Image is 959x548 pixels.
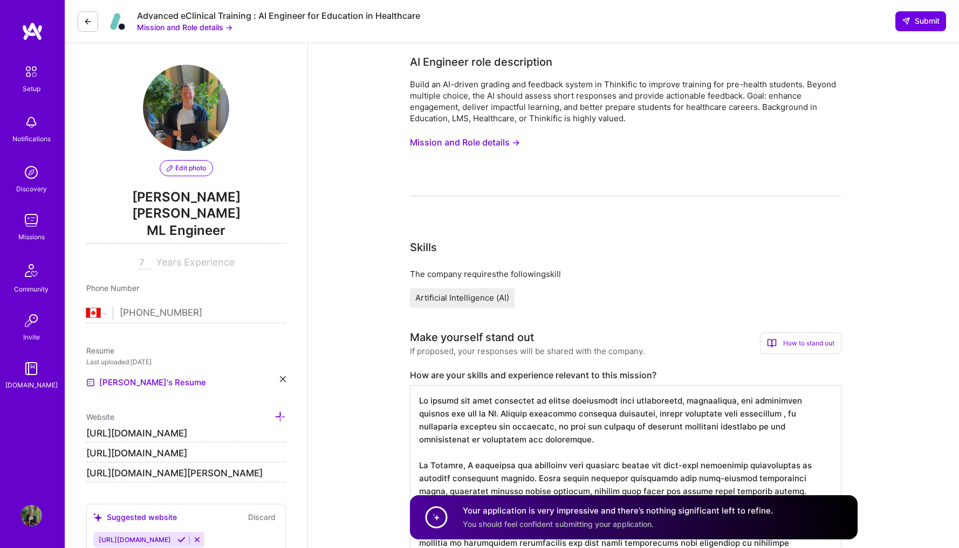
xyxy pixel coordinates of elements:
h4: Your application is very impressive and there’s nothing significant left to refine. [463,505,773,516]
div: Suggested website [93,511,177,523]
i: icon PencilPurple [167,165,173,171]
div: Last uploaded: [DATE] [86,356,286,367]
img: setup [20,60,43,83]
button: Discard [245,511,279,523]
div: Notifications [12,133,51,144]
i: icon SuggestedTeams [93,513,102,522]
i: icon SendLight [902,17,910,25]
span: Phone Number [86,283,139,293]
button: Edit photo [160,160,213,176]
i: Accept [177,536,186,544]
span: [URL][DOMAIN_NAME] [99,536,171,544]
span: Artificial Intelligence (AI) [415,293,509,303]
button: Mission and Role details → [137,22,232,33]
div: How to stand out [760,332,841,354]
div: Community [14,283,49,295]
span: Resume [86,346,114,355]
div: Skills [410,239,437,255]
span: You should feel confident submitting your application. [463,519,654,529]
img: teamwork [20,210,42,231]
a: User Avatar [18,505,45,526]
img: User Avatar [143,65,229,151]
div: Missions [18,231,45,242]
div: Discovery [16,183,47,195]
input: http://... [86,425,286,442]
div: Advanced eClinical Training : AI Engineer for Education in Healthcare [137,10,420,22]
img: discovery [20,162,42,183]
div: AI Engineer role description [410,54,552,70]
div: [DOMAIN_NAME] [5,379,58,391]
img: Community [18,258,44,283]
div: Make yourself stand out [410,329,534,345]
input: http://... [86,465,286,482]
img: guide book [20,358,42,379]
i: icon LeftArrowDark [84,17,92,26]
img: bell [20,112,42,133]
i: icon BookOpen [767,338,777,348]
img: logo [22,22,43,41]
img: Invite [20,310,42,331]
input: +1 (000) 000-0000 [120,297,286,329]
div: If proposed, your responses will be shared with the company. [410,345,645,357]
span: Edit photo [167,163,206,173]
label: How are your skills and experience relevant to this mission? [410,370,841,381]
span: ML Engineer [86,221,286,244]
img: Resume [86,378,95,387]
span: Website [86,412,114,421]
span: Years Experience [156,256,235,268]
a: [PERSON_NAME]'s Resume [86,376,206,389]
div: Setup [23,83,40,94]
img: Company Logo [107,11,128,32]
span: [PERSON_NAME] [PERSON_NAME] [86,189,286,221]
input: http://... [86,445,286,462]
div: Invite [23,331,40,343]
i: Reject [193,536,201,544]
button: Mission and Role details → [410,133,520,152]
i: icon Close [280,376,286,382]
img: User Avatar [20,505,42,526]
span: Submit [902,16,940,26]
input: XX [138,256,152,269]
div: Build an AI-driven grading and feedback system in Thinkific to improve training for pre-health st... [410,79,841,124]
button: Submit [895,11,946,31]
div: The company requires the following skill [410,268,841,280]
